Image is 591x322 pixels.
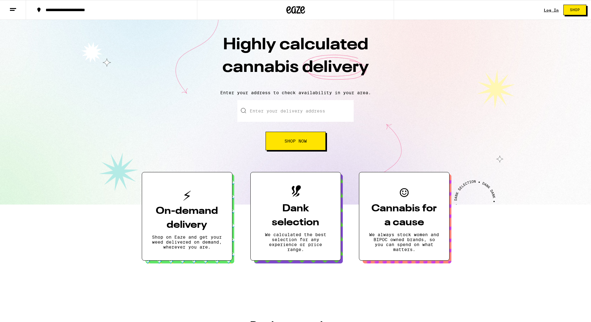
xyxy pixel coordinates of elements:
a: Shop [559,5,591,15]
button: Shop Now [266,132,326,150]
p: We always stock women and BIPOC owned brands, so you can spend on what matters. [369,232,439,252]
span: Shop Now [284,139,307,143]
p: Enter your address to check availability in your area. [6,90,585,95]
span: Shop [570,8,580,12]
button: Shop [563,5,586,15]
a: Log In [544,8,559,12]
h3: Cannabis for a cause [369,202,439,230]
button: Cannabis for a causeWe always stock women and BIPOC owned brands, so you can spend on what matters. [359,172,450,261]
p: We calculated the best selection for any experience or price range. [261,232,331,252]
input: Enter your delivery address [237,100,354,122]
h3: Dank selection [261,202,331,230]
p: Shop on Eaze and get your weed delivered on demand, wherever you are. [152,235,222,249]
button: Dank selectionWe calculated the best selection for any experience or price range. [250,172,341,261]
h3: On-demand delivery [152,204,222,232]
button: On-demand deliveryShop on Eaze and get your weed delivered on demand, wherever you are. [142,172,232,261]
h1: Highly calculated cannabis delivery [187,34,404,85]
